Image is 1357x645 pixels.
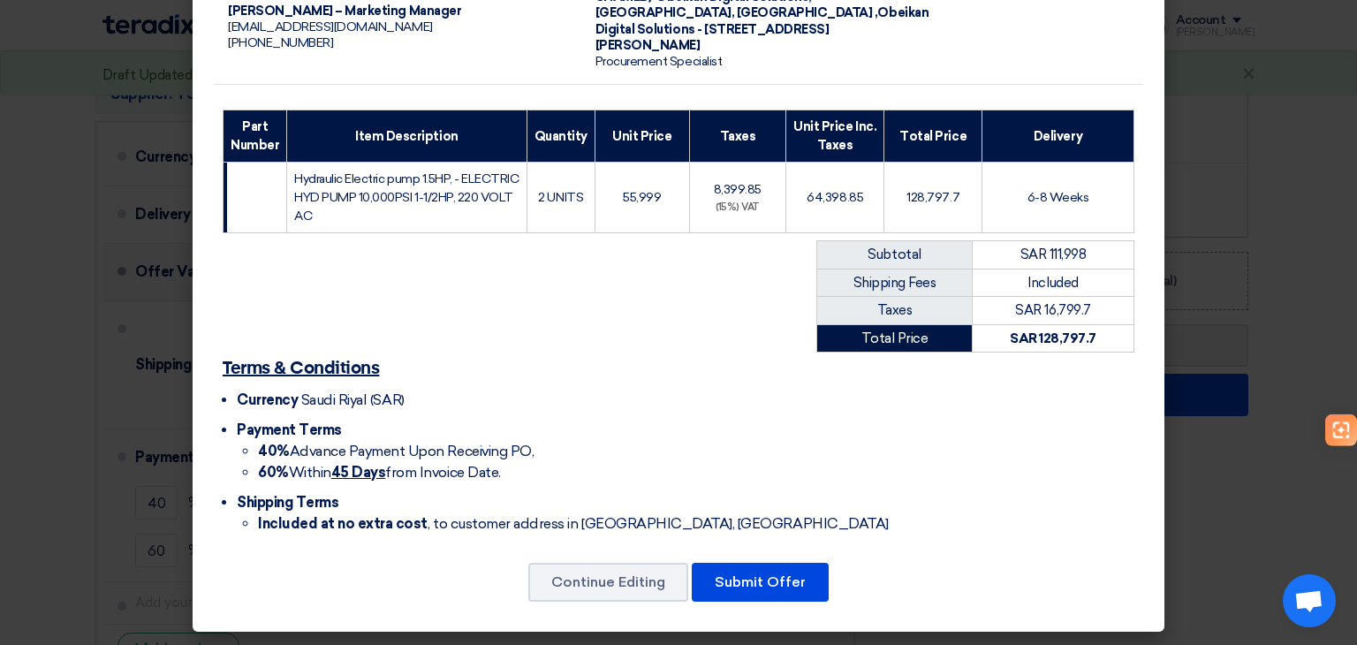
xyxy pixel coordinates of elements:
li: , to customer address in [GEOGRAPHIC_DATA], [GEOGRAPHIC_DATA] [258,513,1134,535]
span: Shipping Terms [237,494,338,511]
span: [GEOGRAPHIC_DATA], [GEOGRAPHIC_DATA] ,Obeikan Digital Solutions - [STREET_ADDRESS] [595,5,929,36]
td: Shipping Fees [817,269,973,297]
div: Open chat [1283,574,1336,627]
span: [PHONE_NUMBER] [228,35,333,50]
span: [PERSON_NAME] [595,38,701,53]
div: (15%) VAT [697,201,778,216]
span: Payment Terms [237,421,342,438]
span: Procurement Specialist [595,54,722,69]
span: Hydraulic Electric pump 1.5HP, - ELECTRIC HYD PUMP 10,000PSI 1-1/2HP, 220 VOLT AC [294,171,519,224]
strong: 40% [258,443,290,459]
th: Taxes [689,110,785,163]
span: Currency [237,391,298,408]
th: Unit Price Inc. Taxes [786,110,884,163]
span: 2 UNITS [538,190,583,205]
strong: Included at no extra cost [258,515,428,532]
td: Taxes [817,297,973,325]
span: [EMAIL_ADDRESS][DOMAIN_NAME] [228,19,433,34]
span: 128,797.7 [906,190,959,205]
div: [PERSON_NAME] – Marketing Manager [228,4,567,19]
u: 45 Days [331,464,386,481]
th: Quantity [527,110,595,163]
td: Subtotal [817,241,973,269]
button: Submit Offer [692,563,829,602]
span: Included [1027,275,1078,291]
span: 6-8 Weeks [1027,190,1089,205]
td: Total Price [817,324,973,353]
strong: SAR 128,797.7 [1010,330,1096,346]
button: Continue Editing [528,563,688,602]
span: 8,399.85 [714,182,762,197]
u: Terms & Conditions [223,360,379,377]
th: Part Number [224,110,287,163]
span: 55,999 [623,190,661,205]
span: 64,398.85 [807,190,863,205]
th: Delivery [982,110,1133,163]
th: Total Price [884,110,982,163]
span: Advance Payment Upon Receiving PO, [258,443,534,459]
th: Unit Price [595,110,689,163]
span: SAR 16,799.7 [1015,302,1090,318]
strong: 60% [258,464,289,481]
th: Item Description [287,110,527,163]
td: SAR 111,998 [973,241,1134,269]
span: Saudi Riyal (SAR) [301,391,405,408]
span: Within from Invoice Date. [258,464,501,481]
